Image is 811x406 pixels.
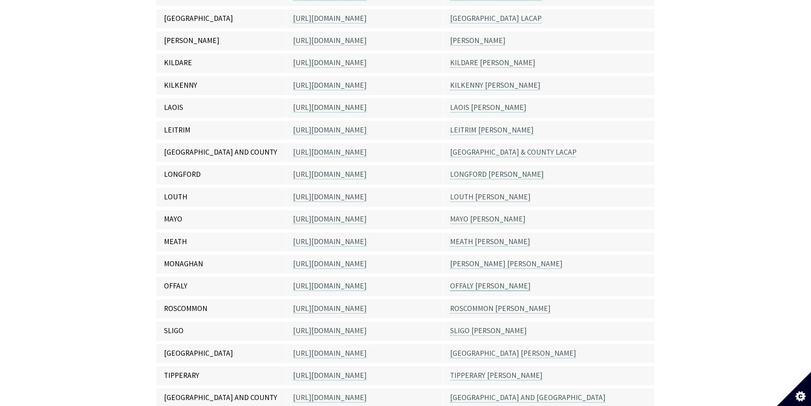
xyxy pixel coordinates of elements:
[293,14,367,23] a: [URL][DOMAIN_NAME]
[293,281,367,291] a: [URL][DOMAIN_NAME]
[157,97,286,119] td: LAOIS
[293,58,367,68] a: [URL][DOMAIN_NAME]
[450,192,530,202] a: LOUTH [PERSON_NAME]
[157,231,286,253] td: MEATH
[777,372,811,406] button: Set cookie preferences
[450,371,542,380] a: TIPPERARY [PERSON_NAME]
[450,348,576,358] a: [GEOGRAPHIC_DATA] [PERSON_NAME]
[157,30,286,52] td: [PERSON_NAME]
[450,237,530,247] a: MEATH [PERSON_NAME]
[157,208,286,230] td: MAYO
[293,259,367,269] a: [URL][DOMAIN_NAME]
[157,253,286,275] td: MONAGHAN
[293,81,367,90] a: [URL][DOMAIN_NAME]
[293,147,367,157] a: [URL][DOMAIN_NAME]
[157,298,286,320] td: ROSCOMMON
[293,348,367,358] a: [URL][DOMAIN_NAME]
[157,119,286,141] td: LEITRIM
[450,14,542,23] a: [GEOGRAPHIC_DATA] LACAP
[450,393,605,403] a: [GEOGRAPHIC_DATA] AND [GEOGRAPHIC_DATA]
[293,103,367,112] a: [URL][DOMAIN_NAME]
[450,58,535,68] a: KILDARE [PERSON_NAME]
[450,125,533,135] a: LEITRIM [PERSON_NAME]
[293,237,367,247] a: [URL][DOMAIN_NAME]
[293,393,367,403] a: [URL][DOMAIN_NAME]
[450,147,576,157] a: [GEOGRAPHIC_DATA] & COUNTY LACAP
[157,52,286,74] td: KILDARE
[293,125,367,135] a: [URL][DOMAIN_NAME]
[450,103,526,112] a: LAOIS [PERSON_NAME]
[293,304,367,314] a: [URL][DOMAIN_NAME]
[293,214,367,224] a: [URL][DOMAIN_NAME]
[293,36,367,46] a: [URL][DOMAIN_NAME]
[450,326,527,336] a: SLIGO [PERSON_NAME]
[450,259,562,269] a: [PERSON_NAME] [PERSON_NAME]
[157,186,286,208] td: LOUTH
[157,8,286,30] td: [GEOGRAPHIC_DATA]
[157,365,286,387] td: TIPPERARY
[450,304,550,314] a: ROSCOMMON [PERSON_NAME]
[450,81,540,90] a: KILKENNY [PERSON_NAME]
[293,170,367,179] a: [URL][DOMAIN_NAME]
[293,326,367,336] a: [URL][DOMAIN_NAME]
[450,281,530,291] a: OFFALY [PERSON_NAME]
[157,275,286,297] td: OFFALY
[450,170,544,179] a: LONGFORD [PERSON_NAME]
[157,141,286,164] td: [GEOGRAPHIC_DATA] AND COUNTY
[157,164,286,186] td: LONGFORD
[157,343,286,365] td: [GEOGRAPHIC_DATA]
[293,192,367,202] a: [URL][DOMAIN_NAME]
[157,75,286,97] td: KILKENNY
[450,214,525,224] a: MAYO [PERSON_NAME]
[293,371,367,380] a: [URL][DOMAIN_NAME]
[450,36,505,46] a: [PERSON_NAME]
[157,320,286,342] td: SLIGO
